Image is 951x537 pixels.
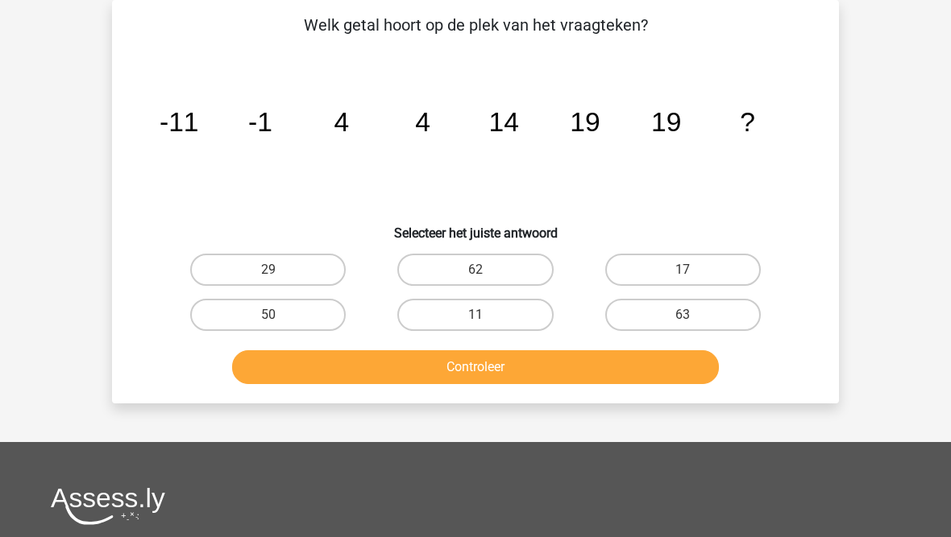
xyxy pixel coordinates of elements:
button: Controleer [232,350,720,384]
tspan: 4 [334,107,349,137]
tspan: -1 [248,107,272,137]
img: Assessly logo [51,487,165,525]
label: 29 [190,254,346,286]
tspan: -11 [160,107,199,137]
label: 63 [605,299,761,331]
tspan: 14 [489,107,519,137]
tspan: 4 [415,107,430,137]
tspan: ? [740,107,755,137]
p: Welk getal hoort op de plek van het vraagteken? [138,13,813,37]
label: 11 [397,299,553,331]
label: 17 [605,254,761,286]
label: 62 [397,254,553,286]
h6: Selecteer het juiste antwoord [138,213,813,241]
tspan: 19 [570,107,600,137]
tspan: 19 [651,107,681,137]
label: 50 [190,299,346,331]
